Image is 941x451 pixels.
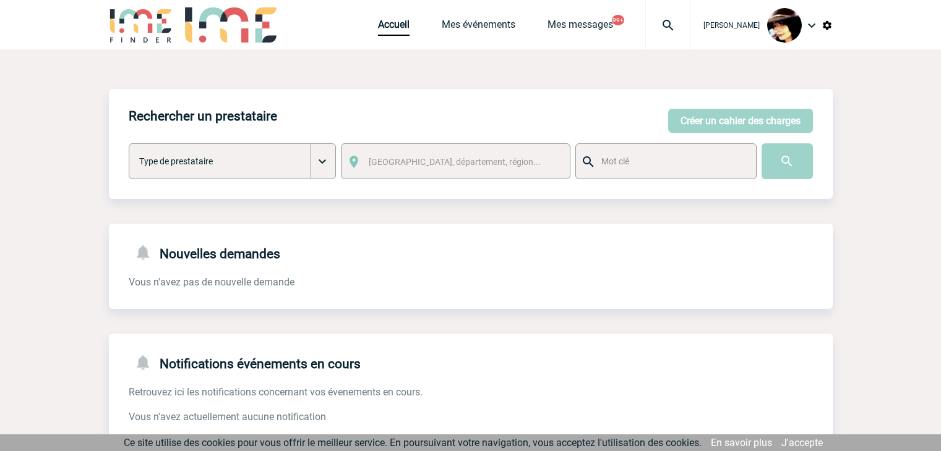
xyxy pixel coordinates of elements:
img: notifications-24-px-g.png [134,243,160,261]
h4: Notifications événements en cours [129,353,361,371]
a: Accueil [378,19,410,36]
h4: Rechercher un prestataire [129,109,277,124]
span: Vous n'avez actuellement aucune notification [129,411,326,423]
a: En savoir plus [711,437,772,449]
span: Retrouvez ici les notifications concernant vos évenements en cours. [129,386,423,398]
a: Mes événements [442,19,515,36]
img: 101023-0.jpg [767,8,802,43]
span: Ce site utilise des cookies pour vous offrir le meilleur service. En poursuivant votre navigation... [124,437,702,449]
input: Mot clé [598,153,745,169]
h4: Nouvelles demandes [129,243,280,261]
img: IME-Finder [109,7,173,43]
span: Vous n'avez pas de nouvelle demande [129,276,294,288]
input: Submit [762,143,813,179]
span: [GEOGRAPHIC_DATA], département, région... [369,157,541,167]
a: Mes messages [548,19,613,36]
img: notifications-24-px-g.png [134,353,160,371]
a: J'accepte [781,437,823,449]
button: 99+ [612,15,624,25]
span: [PERSON_NAME] [703,21,760,30]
